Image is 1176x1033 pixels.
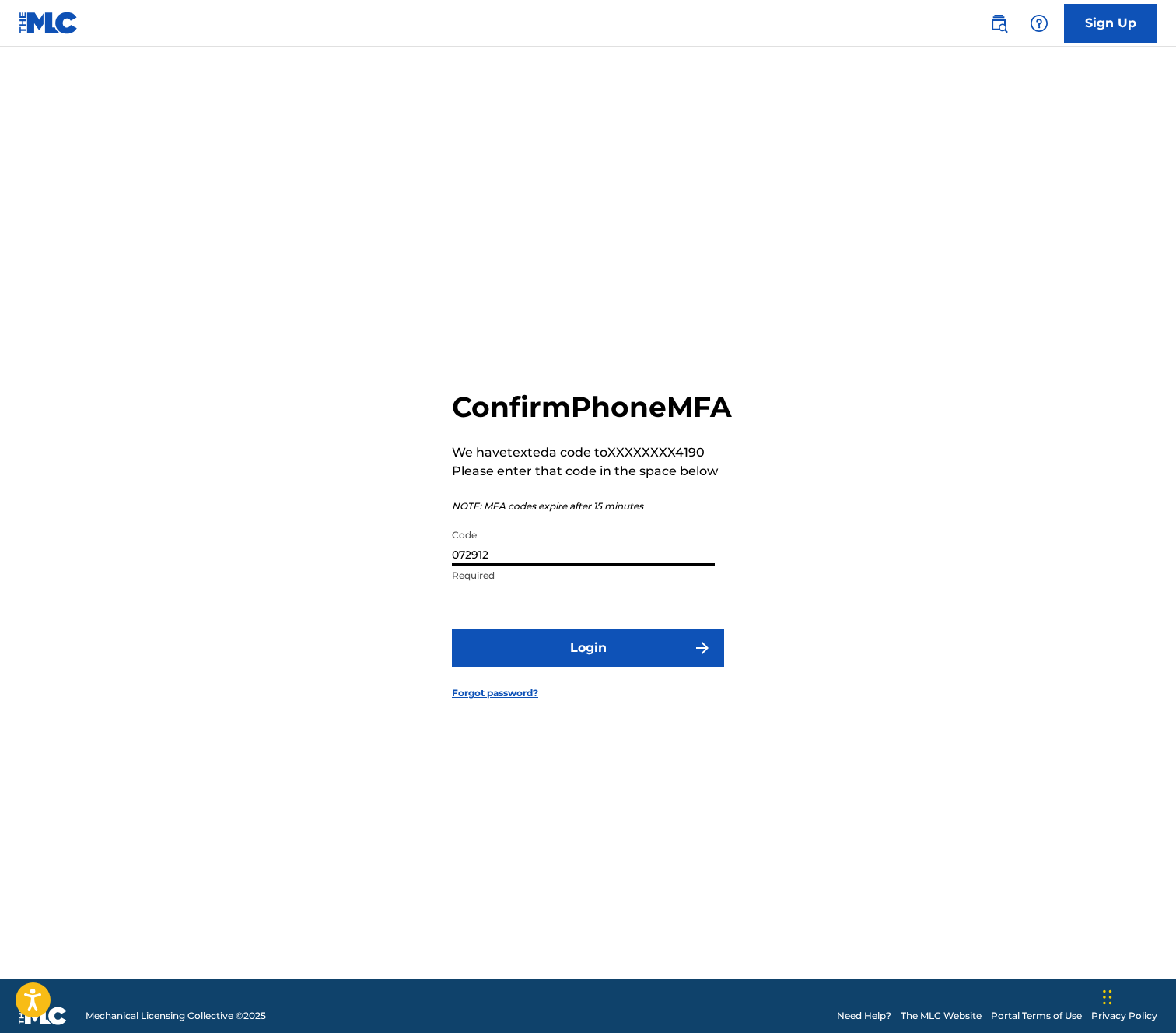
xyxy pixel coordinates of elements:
a: Need Help? [837,1009,891,1023]
a: Portal Terms of Use [991,1009,1082,1023]
button: Login [452,629,724,667]
a: Sign Up [1064,4,1157,43]
span: Mechanical Licensing Collective © 2025 [86,1009,266,1023]
img: f7272a7cc735f4ea7f67.svg [693,639,712,657]
a: The MLC Website [901,1009,982,1023]
div: Help [1024,8,1055,39]
img: logo [19,1007,67,1025]
img: MLC Logo [19,12,79,34]
img: search [989,14,1008,33]
img: help [1030,14,1048,33]
p: We have texted a code to XXXXXXXX4190 [452,443,732,462]
h2: Confirm Phone MFA [452,390,732,425]
div: Drag [1103,974,1112,1021]
a: Public Search [983,8,1014,39]
a: Forgot password? [452,686,538,700]
p: NOTE: MFA codes expire after 15 minutes [452,499,732,513]
p: Please enter that code in the space below [452,462,732,481]
iframe: Chat Widget [1098,958,1176,1033]
a: Privacy Policy [1091,1009,1157,1023]
p: Required [452,569,715,583]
